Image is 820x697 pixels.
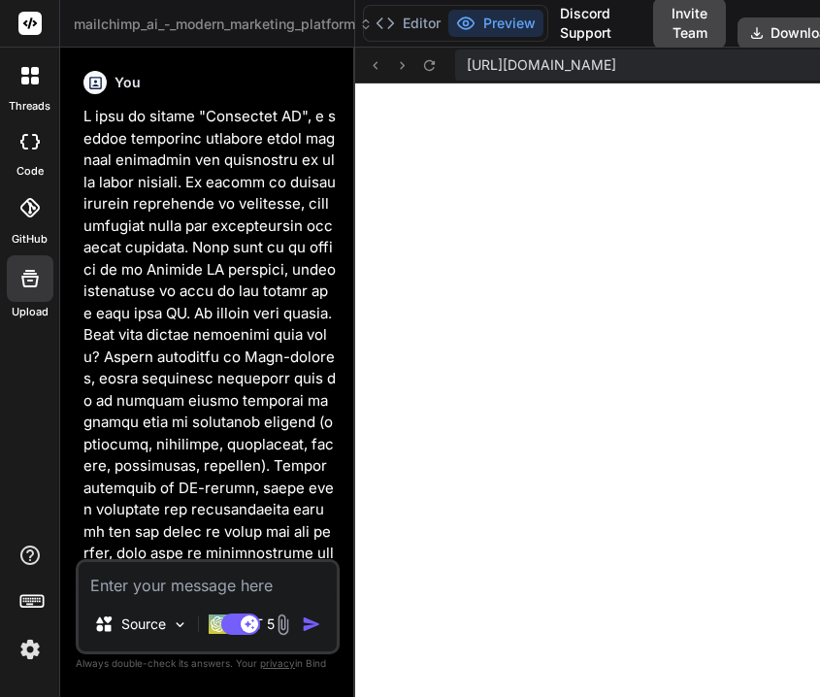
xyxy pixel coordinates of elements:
label: threads [9,98,50,115]
button: Editor [368,10,448,37]
p: Source [121,614,166,634]
label: GitHub [12,231,48,248]
img: Pick Models [172,616,188,633]
span: privacy [260,657,295,669]
span: mailchimp_ai_-_modern_marketing_platform [74,15,373,34]
span: [URL][DOMAIN_NAME] [467,55,616,75]
img: GPT 5 [209,614,228,634]
img: settings [14,633,47,666]
button: Preview [448,10,543,37]
p: Always double-check its answers. Your in Bind [76,654,340,673]
img: icon [302,614,321,634]
label: Upload [12,304,49,320]
label: code [16,163,44,180]
img: attachment [272,614,294,636]
h6: You [115,73,141,92]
